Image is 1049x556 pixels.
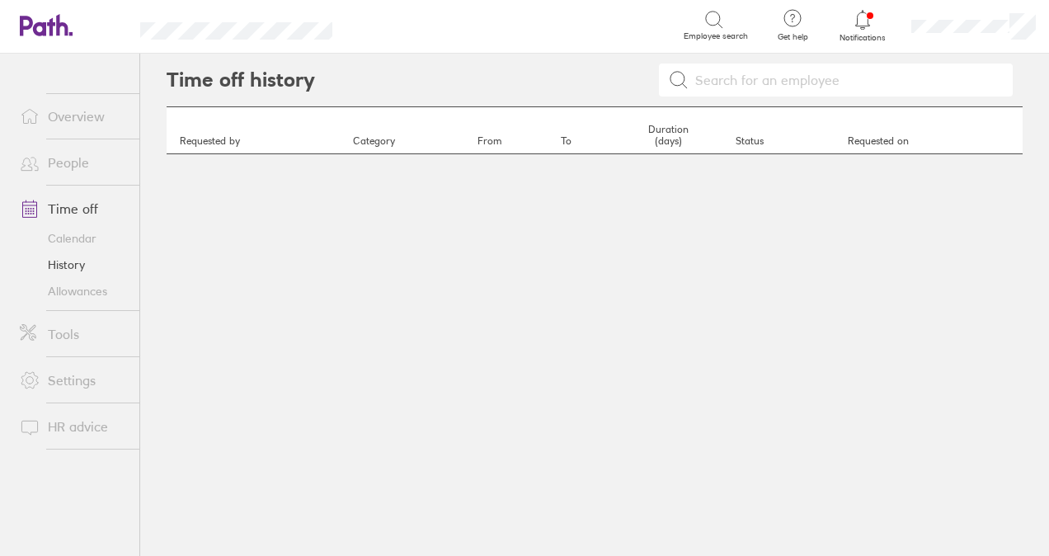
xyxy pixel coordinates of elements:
[7,100,139,133] a: Overview
[841,107,1023,154] th: Requested on
[7,146,139,179] a: People
[836,8,890,43] a: Notifications
[377,17,419,32] div: Search
[7,192,139,225] a: Time off
[729,107,841,154] th: Status
[7,225,139,252] a: Calendar
[684,31,748,41] span: Employee search
[167,54,315,106] h2: Time off history
[346,107,471,154] th: Category
[766,32,820,42] span: Get help
[7,410,139,443] a: HR advice
[836,33,890,43] span: Notifications
[167,107,346,154] th: Requested by
[608,107,728,154] th: Duration (days)
[7,278,139,304] a: Allowances
[7,252,139,278] a: History
[7,364,139,397] a: Settings
[471,107,554,154] th: From
[689,64,1003,96] input: Search for an employee
[554,107,608,154] th: To
[7,318,139,351] a: Tools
